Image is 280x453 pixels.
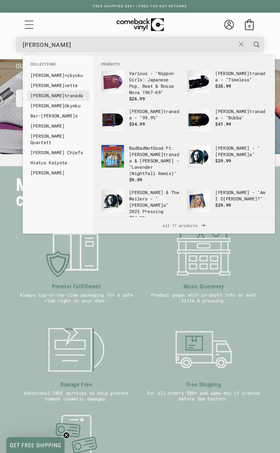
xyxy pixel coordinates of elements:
li: products: Bob Marley & The Wailers - "Kaya" 2023 Pressing [98,186,184,224]
a: shop now [16,90,66,107]
li: products: Kaytranada - "Timeless" [184,67,270,104]
p: tranada - "Timeless" [215,70,267,83]
div: View All [94,217,275,234]
li: collections: Kaitlyn Aurelia Smith [27,168,89,178]
li: Products [98,61,271,67]
b: [PERSON_NAME] [215,108,249,114]
a: [PERSON_NAME]vette [30,82,86,89]
p: [PERSON_NAME] & The Wailers - " a" 2023 Pressing [129,189,181,215]
li: collections: Kaiser Chiefs [27,148,89,158]
h3: Premier Fulfillment [16,282,137,291]
a: Bob Marley - "Kaya" [PERSON_NAME] - "[PERSON_NAME]a" $29.99 [187,145,267,175]
span: $35.99 [215,83,231,89]
div: Search [16,37,264,53]
li: Collections [27,61,89,70]
a: Various - "Nippon Girls: Japanese Pop, Beat & Bossa Nova 1967-69" Various - "Nippon Girls: Japane... [101,70,181,102]
span: $26.99 [129,96,145,102]
img: Kaytranada - "Bubba" [187,108,210,131]
img: Megan Moroney - "Am I Okay?" [187,189,210,212]
b: [PERSON_NAME] [30,72,65,78]
b: [PERSON_NAME] [129,202,163,208]
b: [PERSON_NAME] [30,92,65,98]
a: FREE SHIPPING $89+ | FREE 100-DAY RETURNS [87,4,193,8]
button: Search [248,37,265,53]
li: products: Various - "Nippon Girls: Japanese Pop, Beat & Bossa Nova 1967-69" [98,67,184,105]
img: Various - "Nippon Girls: Japanese Pop, Beat & Bossa Nova 1967-69" [101,70,124,93]
b: [PERSON_NAME] [129,151,163,157]
div: Collections [23,55,94,181]
b: [PERSON_NAME] [41,113,75,119]
li: collections: Kaytranada [27,91,89,101]
b: [PERSON_NAME] [30,103,65,109]
li: collections: Kay≈çkyoku [27,70,89,80]
li: products: BadBadNotGood Ft. Kaytranada & Snoop Dogg - "Lavender (Nightfall Remix)" [98,142,184,186]
a: Bar-[PERSON_NAME]s [30,113,86,119]
a: [PERSON_NAME]≈çkyoku [30,72,86,79]
a: Kaytranada - "Timeless" [PERSON_NAME]tranada - "Timeless" $35.99 [187,70,267,101]
a: [PERSON_NAME] Chiefs [30,149,86,156]
button: Close teaser [63,432,70,438]
span: GET FREE SHIPPING [10,442,61,449]
button: Close [235,37,247,51]
a: Kaytranada - "99.9%" [PERSON_NAME]tranada - "99.9%" $34.99 [101,108,181,139]
summary: Menu [24,19,34,30]
p: BadBadNotGood Ft. tranada & [PERSON_NAME] - "Lavender (Nightfall Remix)" [129,145,181,177]
p: tranada - "99.9%" [129,108,181,121]
span: 0 [248,24,251,28]
img: Bob Marley - "Kaya" [187,145,210,168]
li: products: Bob Marley - "Kaya" [184,142,270,179]
b: [PERSON_NAME] [30,82,65,88]
a: [PERSON_NAME] [30,170,86,176]
a: [PERSON_NAME] [30,123,86,129]
li: collections: Kayōkyoku [27,101,89,111]
img: Kaytranada - "99.9%" [101,108,124,131]
span: $29.99 [215,158,231,164]
a: [PERSON_NAME]tranada [30,92,86,99]
p: Additional FREE services to help prevent common cosmetic damages. [16,390,137,402]
li: collections: Kaiser Quartett [27,131,89,148]
a: all 17 products [94,217,275,234]
img: Bob Marley & The Wailers - "Kaya" 2023 Pressing [101,189,124,212]
p: Product pages with in-depth info on each title & pressing. [143,292,264,304]
a: Bob Marley & The Wailers - "Kaya" 2023 Pressing [PERSON_NAME] & The Wailers - "[PERSON_NAME]a" 20... [101,189,181,221]
li: collections: Bar-Kays [27,111,89,121]
a: Hiatus Kaiyote [30,160,86,166]
b: [PERSON_NAME] [223,196,257,202]
li: products: Kaytranada - "Bubba" [184,105,270,142]
p: tranada - "Bubba" [215,108,267,121]
span: $9.99 [129,177,142,183]
p: Various - "Nippon Girls: Japanese Pop, Beat & Bossa Nova 1967-69" [129,70,181,96]
p: [PERSON_NAME] - " a" [215,145,267,158]
span: $41.99 [215,121,231,127]
h2: Modernizing the record store concept. [16,178,264,207]
input: When autocomplete results are available use up and down arrows to review and enter to select [23,38,235,51]
div: Products [94,55,275,217]
b: [PERSON_NAME] [129,108,163,114]
h3: Damage Free [16,380,137,389]
a: Megan Moroney - "Am I Okay?" [PERSON_NAME] - "Am I O[PERSON_NAME]?" $29.99 [187,189,267,220]
img: ComebackVinyl.com [116,18,164,31]
li: collections: Kai Winding [27,121,89,131]
p: Always top-of-the-line packaging for a safe ride right to your door. [16,292,137,304]
li: collections: Kayvette [27,80,89,91]
li: collections: Hiatus Kaiyote [27,158,89,168]
a: [PERSON_NAME]ōkyoku [30,103,86,109]
p: For all orders $89+ and same-day if ordered before 5pm Eastern. [143,390,264,402]
p: [PERSON_NAME] - "Am I O ?" [215,189,267,202]
a: [PERSON_NAME] Quartett [30,133,86,146]
span: $34.99 [129,215,145,221]
a: Kaytranada - "Bubba" [PERSON_NAME]tranada - "Bubba" $41.99 [187,108,267,139]
h3: Free Shipping [143,380,264,389]
span: all 17 products [99,217,270,234]
img: BadBadNotGood Ft. Kaytranada & Snoop Dogg - "Lavender (Nightfall Remix)" [101,145,124,168]
img: Kaytranada - "Timeless" [187,70,210,93]
b: [PERSON_NAME] [215,151,249,157]
b: [PERSON_NAME] [215,70,249,76]
li: products: Megan Moroney - "Am I Okay?" [184,186,270,223]
div: GET FREE SHIPPINGClose teaser [6,437,65,453]
li: products: Kaytranada - "99.9%" [98,105,184,142]
span: $34.99 [129,121,145,127]
span: $29.99 [215,202,231,208]
span: our selection of reissues & new music that dropped this week. [16,62,178,81]
a: BadBadNotGood Ft. Kaytranada & Snoop Dogg - "Lavender (Nightfall Remix)" BadBadNotGood Ft.[PERSON... [101,145,181,183]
